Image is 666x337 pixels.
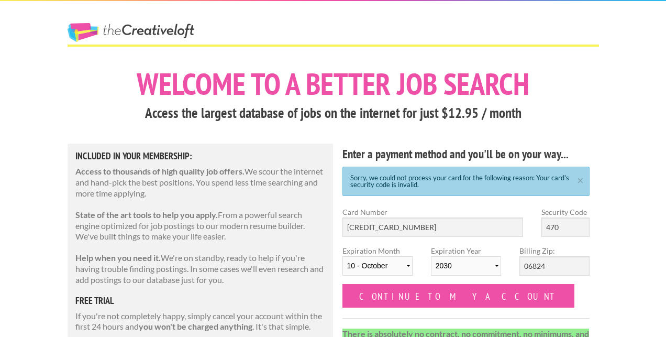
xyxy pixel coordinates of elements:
[68,103,599,123] h3: Access the largest database of jobs on the internet for just $12.95 / month
[75,166,326,199] p: We scour the internet and hand-pick the best positions. You spend less time searching and more ti...
[342,146,590,162] h4: Enter a payment method and you'll be on your way...
[75,166,245,176] strong: Access to thousands of high quality job offers.
[75,253,326,285] p: We're on standby, ready to help if you're having trouble finding postings. In some cases we'll ev...
[139,321,252,331] strong: you won't be charged anything
[75,210,218,220] strong: State of the art tools to help you apply.
[75,311,326,333] p: If you're not completely happy, simply cancel your account within the first 24 hours and . It's t...
[342,245,413,284] label: Expiration Month
[342,167,590,196] div: Sorry, we could not process your card for the following reason: Your card's security code is inva...
[519,245,590,256] label: Billing Zip:
[68,23,194,42] a: The Creative Loft
[431,256,501,276] select: Expiration Year
[75,151,326,161] h5: Included in Your Membership:
[75,210,326,242] p: From a powerful search engine optimized for job postings to our modern resume builder. We've buil...
[75,253,161,263] strong: Help when you need it.
[342,256,413,276] select: Expiration Month
[431,245,501,284] label: Expiration Year
[342,284,575,308] input: Continue to my account
[342,206,524,218] label: Card Number
[541,206,590,218] label: Security Code
[75,296,326,306] h5: free trial
[68,69,599,99] h1: Welcome to a better job search
[574,176,587,182] a: ×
